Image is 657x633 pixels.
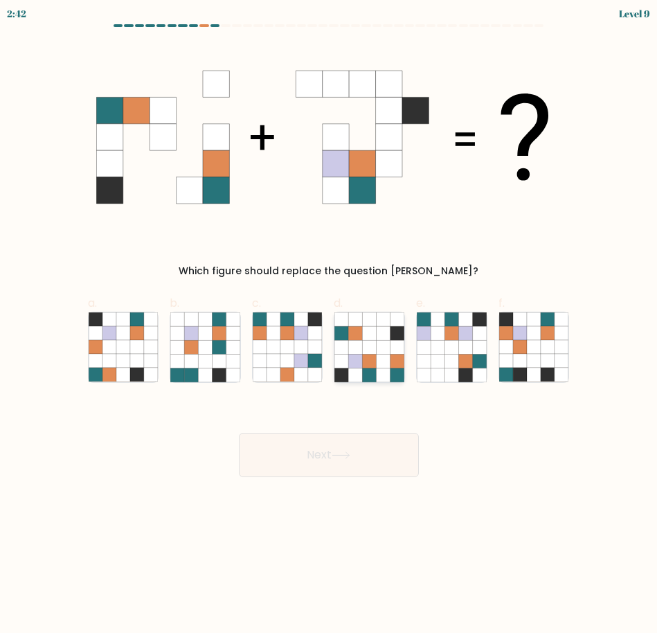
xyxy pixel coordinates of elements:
span: d. [334,295,343,311]
span: e. [416,295,425,311]
button: Next [239,433,419,477]
div: 2:42 [7,6,26,21]
span: f. [498,295,505,311]
span: a. [88,295,97,311]
div: Level 9 [619,6,650,21]
span: b. [170,295,179,311]
span: c. [252,295,261,311]
div: Which figure should replace the question [PERSON_NAME]? [96,264,561,278]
